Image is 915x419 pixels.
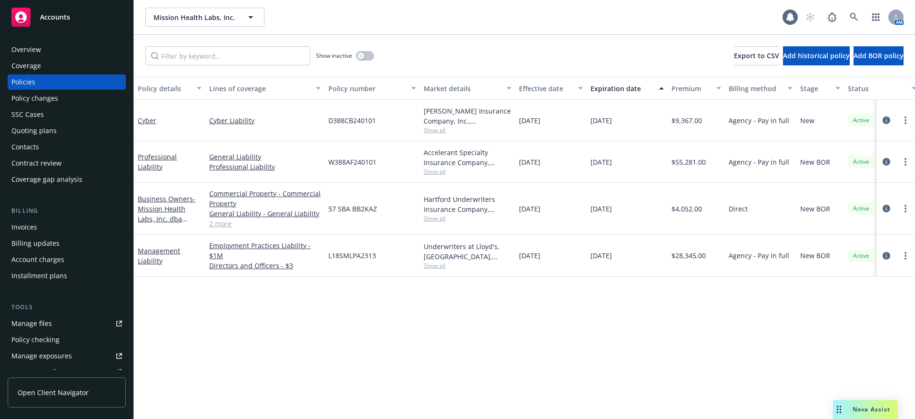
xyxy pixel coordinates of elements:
button: Stage [796,77,844,100]
a: Cyber Liability [209,115,321,126]
span: Active [852,251,871,260]
span: 57 SBA BB2KAZ [328,204,377,214]
div: Overview [11,42,41,57]
a: more [900,203,911,214]
a: more [900,115,911,126]
div: Hartford Underwriters Insurance Company, Hartford Insurance Group [424,194,511,214]
div: Manage exposures [11,348,72,364]
span: Show all [424,126,511,134]
div: Lines of coverage [209,84,310,94]
a: Management Liability [138,246,180,265]
a: 2 more [209,219,321,229]
div: Invoices [11,220,37,235]
button: Premium [668,77,725,100]
span: Show all [424,214,511,222]
button: Export to CSV [734,46,779,65]
div: Policies [11,74,35,90]
a: Manage files [8,316,126,331]
div: Drag to move [833,400,845,419]
a: circleInformation [881,156,892,168]
span: New BOR [800,157,830,167]
a: Cyber [138,116,156,125]
span: [DATE] [519,157,540,167]
a: Employment Practices Liability - $1M [209,241,321,261]
a: circleInformation [881,203,892,214]
button: Expiration date [587,77,668,100]
span: [DATE] [519,115,540,126]
span: Accounts [40,13,70,21]
button: Effective date [515,77,587,100]
span: Agency - Pay in full [729,157,789,167]
span: [DATE] [519,204,540,214]
div: Accelerant Specialty Insurance Company, Accelerant, RT Specialty Insurance Services, LLC (RSG Spe... [424,147,511,168]
div: Premium [671,84,711,94]
div: Billing updates [11,236,60,251]
div: Tools [8,303,126,312]
div: Effective date [519,84,572,94]
span: [DATE] [590,251,612,261]
span: D388CB240101 [328,115,376,126]
a: Commercial Property - Commercial Property [209,189,321,209]
span: New BOR [800,251,830,261]
span: $28,345.00 [671,251,706,261]
input: Filter by keyword... [145,46,310,65]
div: Market details [424,84,501,94]
a: Accounts [8,4,126,31]
a: General Liability - General Liability [209,209,321,219]
a: Policies [8,74,126,90]
span: $55,281.00 [671,157,706,167]
a: Contacts [8,139,126,155]
span: [DATE] [590,115,612,126]
span: Show all [424,262,511,270]
span: Agency - Pay in full [729,115,789,126]
a: Installment plans [8,268,126,283]
div: Coverage [11,58,41,73]
a: circleInformation [881,250,892,262]
span: [DATE] [590,204,612,214]
span: [DATE] [519,251,540,261]
div: Manage certificates [11,365,74,380]
a: circleInformation [881,115,892,126]
a: Coverage gap analysis [8,172,126,187]
span: Active [852,157,871,166]
button: Market details [420,77,515,100]
a: Coverage [8,58,126,73]
span: Add BOR policy [854,51,904,60]
span: Direct [729,204,748,214]
div: Quoting plans [11,123,57,138]
div: Policy changes [11,91,58,106]
div: Policy details [138,84,191,94]
a: Billing updates [8,236,126,251]
a: SSC Cases [8,107,126,122]
a: Professional Liability [138,152,177,171]
span: Active [852,116,871,125]
a: General Liability [209,152,321,162]
div: Expiration date [590,84,653,94]
span: New [800,115,814,126]
span: Active [852,204,871,213]
a: Manage certificates [8,365,126,380]
div: Contract review [11,156,61,171]
span: Mission Health Labs, Inc. [153,12,236,22]
div: Policy number [328,84,406,94]
span: Open Client Navigator [18,388,89,398]
div: Billing method [729,84,782,94]
div: Stage [800,84,830,94]
button: Billing method [725,77,796,100]
div: Contacts [11,139,39,155]
a: Directors and Officers - $3 [209,261,321,271]
a: Professional Liability [209,162,321,172]
div: Policy checking [11,332,60,347]
a: Search [844,8,864,27]
button: Mission Health Labs, Inc. [145,8,264,27]
a: more [900,250,911,262]
span: Nova Assist [853,405,890,413]
div: Coverage gap analysis [11,172,82,187]
span: Show inactive [316,52,352,60]
a: Overview [8,42,126,57]
div: Underwriters at Lloyd's, [GEOGRAPHIC_DATA], [PERSON_NAME] of London, CRC Group [424,241,511,262]
div: Installment plans [11,268,67,283]
a: Manage exposures [8,348,126,364]
a: Policy changes [8,91,126,106]
span: Add historical policy [783,51,850,60]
